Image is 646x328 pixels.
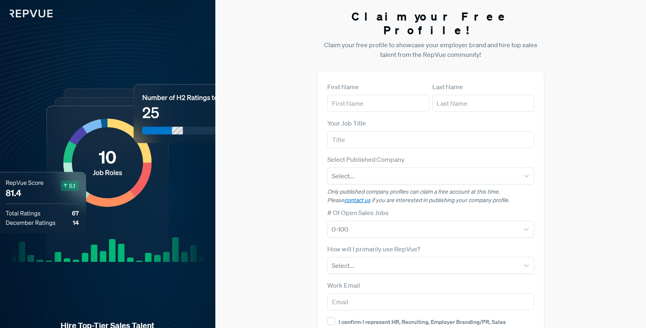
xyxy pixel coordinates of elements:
p: Only published company profiles can claim a free account at this time. Please if you are interest... [327,188,534,205]
input: First Name [327,95,429,112]
input: Title [327,131,534,148]
label: Select Published Company [327,155,404,164]
label: Work Email [327,280,360,290]
input: Last Name [432,95,534,112]
p: Claim your free profile to showcase your employer brand and hire top sales talent from the RepVue... [318,40,544,59]
label: Your Job Title [327,118,366,128]
label: Last Name [432,82,463,92]
label: How will I primarily use RepVue? [327,244,420,254]
a: contact us [344,196,370,204]
h3: Claim your Free Profile! [318,10,544,37]
input: Email [327,293,534,310]
label: # Of Open Sales Jobs [327,208,389,217]
label: First Name [327,82,359,92]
